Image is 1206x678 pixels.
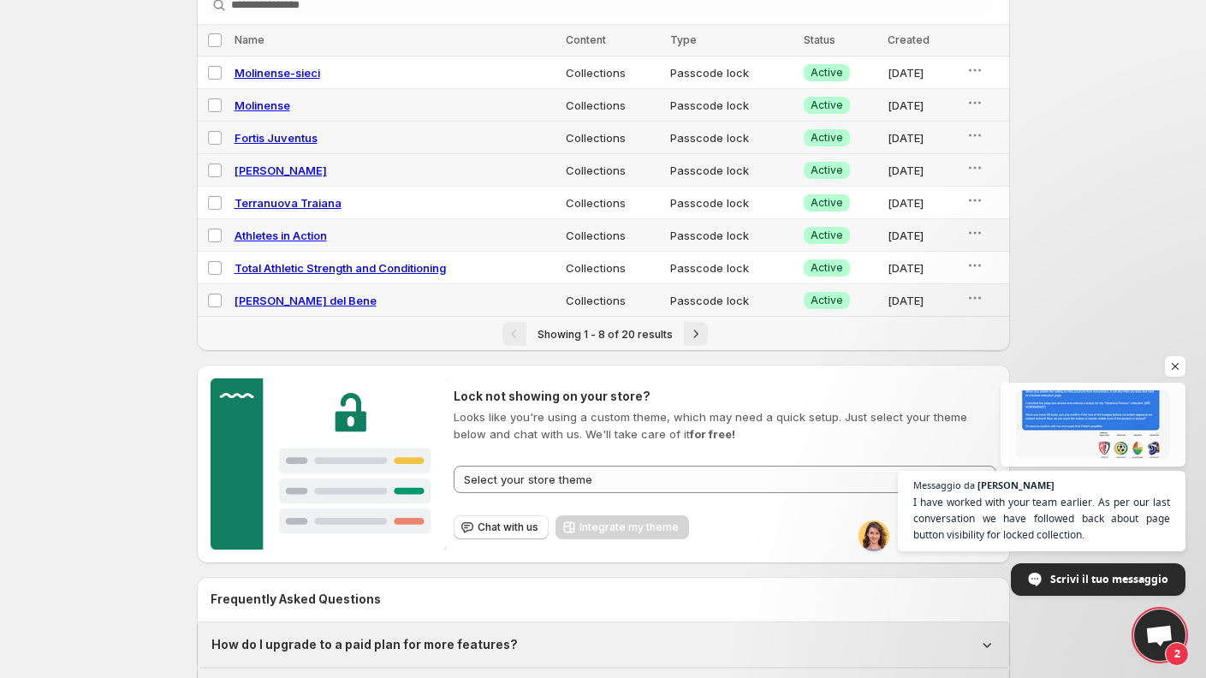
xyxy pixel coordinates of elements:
td: [DATE] [882,56,960,89]
td: Passcode lock [665,89,798,122]
span: Chat with us [478,520,538,534]
span: Active [811,229,843,242]
a: Total Athletic Strength and Conditioning [235,261,446,275]
a: Terranuova Traiana [235,196,342,210]
h2: Frequently Asked Questions [211,591,996,608]
button: Next [684,322,708,346]
a: Molinense [235,98,290,112]
img: Customer support [211,378,448,550]
td: Collections [561,219,666,252]
span: Active [811,294,843,307]
a: Athletes in Action [235,229,327,242]
span: I have worked with your team earlier. As per our last conversation we have followed back about pa... [913,494,1170,543]
span: Type [670,33,697,46]
span: Active [811,98,843,112]
span: Scrivi il tuo messaggio [1050,564,1168,594]
span: Status [804,33,835,46]
span: Active [811,164,843,177]
a: [PERSON_NAME] [235,164,327,177]
h1: How do I upgrade to a paid plan for more features? [211,636,518,653]
button: Chat with us [454,515,549,539]
a: [PERSON_NAME] del Bene [235,294,377,307]
span: Active [811,261,843,275]
span: Showing 1 - 8 of 20 results [538,328,673,341]
td: [DATE] [882,284,960,317]
td: [DATE] [882,89,960,122]
td: [DATE] [882,154,960,187]
h2: Lock not showing on your store? [454,388,995,405]
td: [DATE] [882,219,960,252]
td: Collections [561,252,666,284]
span: 2 [1165,642,1189,666]
a: Fortis Juventus [235,131,318,145]
td: [DATE] [882,187,960,219]
td: Collections [561,284,666,317]
strong: for free! [690,427,735,441]
a: Open chat [1134,610,1185,661]
span: Name [235,33,264,46]
span: Messaggio da [913,480,975,490]
span: Active [811,196,843,210]
td: Collections [561,154,666,187]
td: Passcode lock [665,284,798,317]
nav: Pagination [197,316,1010,351]
td: Passcode lock [665,219,798,252]
span: [PERSON_NAME] [977,480,1055,490]
p: Looks like you're using a custom theme, which may need a quick setup. Just select your theme belo... [454,408,995,443]
span: Active [811,131,843,145]
td: Collections [561,187,666,219]
td: Passcode lock [665,187,798,219]
td: Passcode lock [665,122,798,154]
td: Passcode lock [665,56,798,89]
span: Created [888,33,930,46]
td: [DATE] [882,122,960,154]
td: Passcode lock [665,154,798,187]
span: Active [811,66,843,80]
td: Collections [561,56,666,89]
a: Molinense-sieci [235,66,320,80]
td: [DATE] [882,252,960,284]
td: Collections [561,122,666,154]
td: Passcode lock [665,252,798,284]
span: Content [566,33,606,46]
td: Collections [561,89,666,122]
